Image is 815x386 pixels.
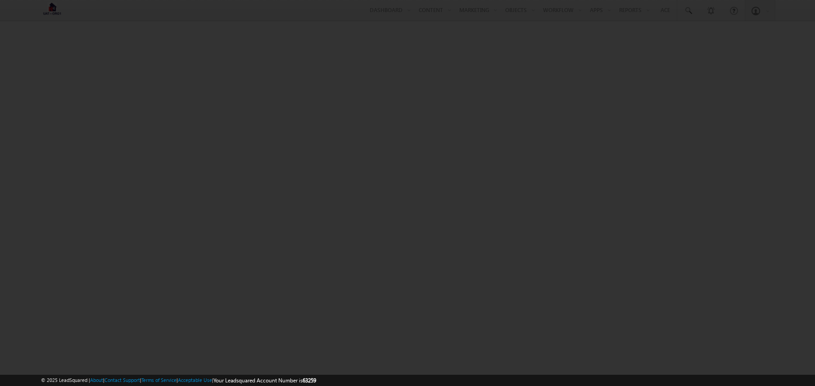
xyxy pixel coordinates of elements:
[141,377,177,383] a: Terms of Service
[213,377,316,384] span: Your Leadsquared Account Number is
[303,377,316,384] span: 63259
[104,377,140,383] a: Contact Support
[41,376,316,385] span: © 2025 LeadSquared | | | | |
[178,377,212,383] a: Acceptable Use
[90,377,103,383] a: About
